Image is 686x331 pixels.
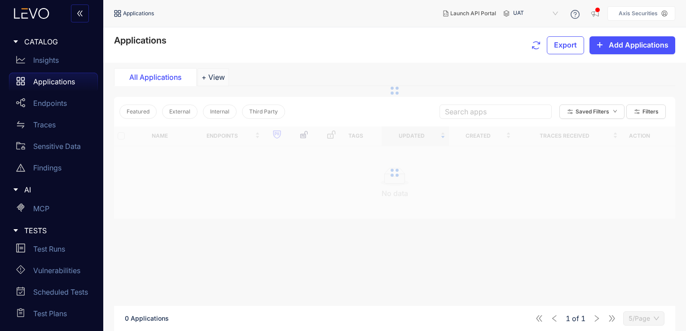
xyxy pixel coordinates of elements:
a: Traces [9,116,98,137]
button: Internal [203,105,237,119]
span: Applications [123,10,154,17]
p: Findings [33,164,62,172]
a: Endpoints [9,94,98,116]
p: Axis Securities [619,10,658,17]
button: Third Party [242,105,285,119]
span: Add Applications [609,41,668,49]
div: CATALOG [5,32,98,51]
button: Saved Filtersdown [559,105,624,119]
span: Internal [210,109,229,115]
button: Add tab [198,68,229,86]
div: AI [5,180,98,199]
span: Export [554,41,577,49]
button: External [162,105,198,119]
span: External [169,109,190,115]
span: Applications [114,35,167,46]
p: Applications [33,78,75,86]
span: down [613,109,617,114]
span: plus [596,41,603,49]
span: Filters [642,109,659,115]
span: 1 [581,314,585,322]
p: Vulnerabilities [33,266,80,274]
p: Traces [33,121,56,129]
span: caret-right [13,227,19,234]
button: Featured [119,105,157,119]
button: plusAdd Applications [589,36,675,54]
p: Scheduled Tests [33,288,88,296]
a: Test Plans [9,305,98,326]
span: Saved Filters [576,109,609,115]
button: Export [547,36,584,54]
span: 0 Applications [125,314,169,322]
a: Sensitive Data [9,137,98,159]
span: 5/Page [629,312,659,325]
span: caret-right [13,39,19,45]
a: Test Runs [9,240,98,261]
p: Endpoints [33,99,67,107]
button: double-left [71,4,89,22]
span: Launch API Portal [450,10,496,17]
div: All Applications [122,73,189,81]
span: 1 [566,314,570,322]
button: Launch API Portal [436,6,503,21]
span: CATALOG [24,38,91,46]
p: Sensitive Data [33,142,81,150]
p: Test Runs [33,245,65,253]
div: TESTS [5,221,98,240]
span: AI [24,186,91,194]
a: Insights [9,51,98,73]
span: UAT [513,6,560,21]
a: Findings [9,159,98,180]
span: TESTS [24,226,91,235]
p: MCP [33,205,49,213]
span: swap [16,120,25,129]
span: of [566,314,585,322]
a: MCP [9,200,98,221]
span: warning [16,163,25,172]
a: Vulnerabilities [9,261,98,283]
a: Applications [9,73,98,94]
span: double-left [76,10,84,18]
span: Third Party [249,109,278,115]
p: Test Plans [33,309,67,318]
p: Insights [33,56,59,64]
a: Scheduled Tests [9,283,98,305]
span: caret-right [13,187,19,193]
span: Featured [127,109,150,115]
button: Filters [626,105,666,119]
